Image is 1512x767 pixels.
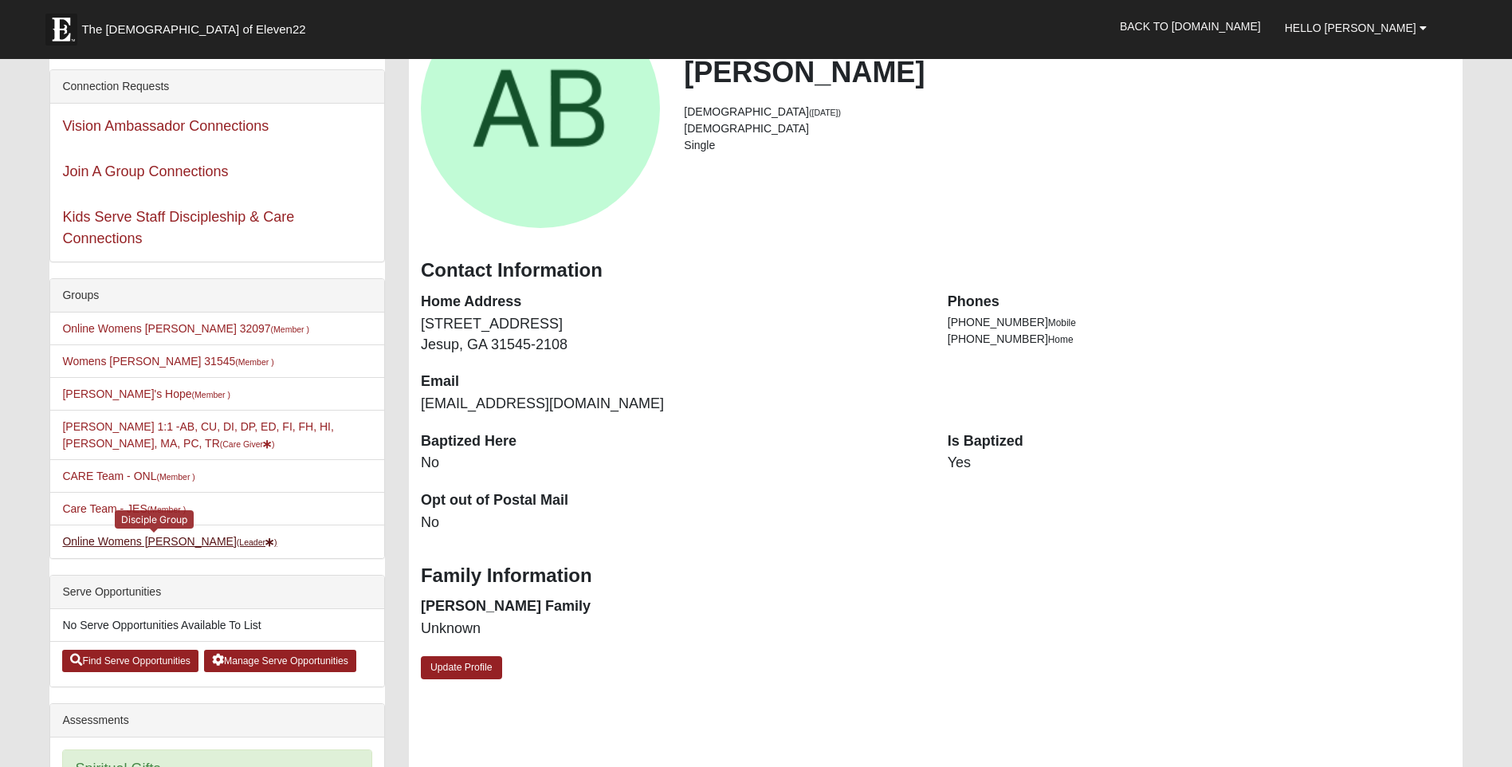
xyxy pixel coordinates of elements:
dd: No [421,513,924,533]
a: Join A Group Connections [62,163,228,179]
a: The [DEMOGRAPHIC_DATA] of Eleven22 [37,6,356,45]
div: Assessments [50,704,384,737]
dt: Opt out of Postal Mail [421,490,924,511]
h2: [PERSON_NAME] [684,55,1450,89]
li: No Serve Opportunities Available To List [50,609,384,642]
dt: Is Baptized [948,431,1451,452]
small: (Member ) [192,390,230,399]
li: [PHONE_NUMBER] [948,331,1451,348]
a: Vision Ambassador Connections [62,118,269,134]
small: (Care Giver ) [220,439,275,449]
a: Womens [PERSON_NAME] 31545(Member ) [62,355,273,368]
li: Single [684,137,1450,154]
a: Online Womens [PERSON_NAME](Leader) [62,535,277,548]
a: [PERSON_NAME] 1:1 -AB, CU, DI, DP, ED, FI, FH, HI, [PERSON_NAME], MA, PC, TR(Care Giver) [62,420,333,450]
dt: Baptized Here [421,431,924,452]
h3: Contact Information [421,259,1451,282]
a: Manage Serve Opportunities [204,650,356,672]
div: Disciple Group [115,510,194,529]
li: [DEMOGRAPHIC_DATA] [684,104,1450,120]
span: The [DEMOGRAPHIC_DATA] of Eleven22 [81,22,305,37]
img: Eleven22 logo [45,14,77,45]
dd: Unknown [421,619,924,639]
small: (Leader ) [237,537,277,547]
dt: [PERSON_NAME] Family [421,596,924,617]
span: Home [1048,334,1074,345]
a: Find Serve Opportunities [62,650,198,672]
h3: Family Information [421,564,1451,588]
dt: Phones [948,292,1451,313]
dt: Home Address [421,292,924,313]
div: Serve Opportunities [50,576,384,609]
dd: [STREET_ADDRESS] Jesup, GA 31545-2108 [421,314,924,355]
a: Update Profile [421,656,502,679]
div: Connection Requests [50,70,384,104]
a: [PERSON_NAME]'s Hope(Member ) [62,387,230,400]
small: (Member ) [147,505,186,514]
li: [PHONE_NUMBER] [948,314,1451,331]
dd: Yes [948,453,1451,474]
dt: Email [421,372,924,392]
a: Hello [PERSON_NAME] [1273,8,1439,48]
dd: [EMAIL_ADDRESS][DOMAIN_NAME] [421,394,924,415]
a: Kids Serve Staff Discipleship & Care Connections [62,209,294,246]
div: Groups [50,279,384,313]
li: [DEMOGRAPHIC_DATA] [684,120,1450,137]
small: (Member ) [271,324,309,334]
small: ([DATE]) [809,108,841,117]
a: Back to [DOMAIN_NAME] [1108,6,1273,46]
a: Care Team - JES(Member ) [62,502,186,515]
small: (Member ) [156,472,194,482]
small: (Member ) [235,357,273,367]
a: Online Womens [PERSON_NAME] 32097(Member ) [62,322,309,335]
span: Hello [PERSON_NAME] [1285,22,1416,34]
dd: No [421,453,924,474]
a: CARE Team - ONL(Member ) [62,470,194,482]
span: Mobile [1048,317,1076,328]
